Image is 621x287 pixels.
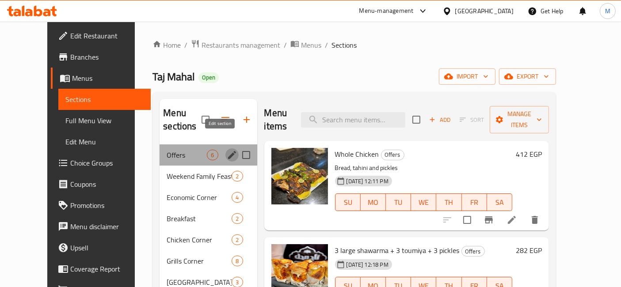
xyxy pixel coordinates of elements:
button: Add [426,113,454,127]
div: Open [198,72,219,83]
button: TU [386,193,411,211]
button: Manage items [490,106,549,133]
span: 3 [232,278,242,287]
h2: Menu items [264,106,291,133]
span: 8 [232,257,242,265]
span: Chicken Corner [167,234,232,245]
span: Select section [407,110,426,129]
span: Sort sections [215,109,236,130]
h6: 412 EGP [516,148,542,160]
span: Offers [462,246,484,257]
li: / [284,40,287,50]
span: SU [339,196,357,209]
span: Coverage Report [70,264,144,274]
span: FR [465,196,484,209]
div: items [207,150,218,160]
span: 2 [232,215,242,223]
button: edit [225,148,239,162]
nav: breadcrumb [152,39,556,51]
div: Economic Corner4 [160,187,257,208]
span: Menus [301,40,321,50]
span: Offers [167,150,207,160]
span: Coupons [70,179,144,189]
span: SA [491,196,509,209]
span: import [446,71,488,82]
img: Whole Chicken [271,148,328,204]
a: Edit Restaurant [51,25,151,46]
p: Bread, tahini and pickles [335,162,513,174]
span: MO [364,196,382,209]
button: Branch-specific-item [478,209,499,230]
a: Coverage Report [51,258,151,279]
span: export [506,71,549,82]
button: delete [524,209,545,230]
span: 2 [232,172,242,181]
span: Restaurants management [202,40,280,50]
span: Taj Mahal [152,67,195,87]
a: Menus [51,68,151,89]
span: WE [415,196,433,209]
span: Economic Corner [167,192,232,203]
span: Promotions [70,200,144,211]
div: items [232,213,243,224]
span: Choice Groups [70,158,144,168]
span: Edit Restaurant [70,30,144,41]
div: Offers [381,150,404,160]
span: Add [428,115,452,125]
button: MO [361,193,386,211]
span: Add item [426,113,454,127]
span: Select to update [458,211,476,229]
div: items [232,234,243,245]
div: Grills Corner8 [160,250,257,272]
a: Coupons [51,174,151,195]
span: Edit Menu [65,136,144,147]
a: Edit menu item [507,215,517,225]
a: Edit Menu [58,131,151,152]
div: Breakfast2 [160,208,257,229]
div: Offers6edit [160,144,257,166]
span: Grills Corner [167,256,232,266]
button: SU [335,193,361,211]
span: [DATE] 12:18 PM [343,261,392,269]
div: Offers [461,246,485,257]
div: items [232,171,243,181]
span: Manage items [497,109,542,131]
h2: Menu sections [163,106,201,133]
a: Full Menu View [58,110,151,131]
span: Whole Chicken [335,147,379,161]
span: Select all sections [196,110,215,129]
a: Branches [51,46,151,68]
div: [GEOGRAPHIC_DATA] [455,6,514,16]
a: Menu disclaimer [51,216,151,237]
span: Weekend Family Feasts [167,171,232,181]
button: SA [487,193,512,211]
div: items [232,192,243,203]
span: Menu disclaimer [70,221,144,232]
button: TH [436,193,461,211]
span: 4 [232,193,242,202]
span: 2 [232,236,242,244]
button: export [499,68,556,85]
span: TU [389,196,408,209]
li: / [325,40,328,50]
span: Breakfast [167,213,232,224]
span: Select section first [454,113,490,127]
span: [DATE] 12:11 PM [343,177,392,185]
button: Add section [236,109,257,130]
a: Home [152,40,181,50]
span: M [605,6,610,16]
div: Menu-management [359,6,414,16]
span: Sections [65,94,144,105]
a: Menus [290,39,321,51]
span: Menus [72,73,144,83]
span: Full Menu View [65,115,144,126]
button: FR [462,193,487,211]
h6: 282 EGP [516,244,542,257]
button: import [439,68,495,85]
span: Open [198,74,219,81]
